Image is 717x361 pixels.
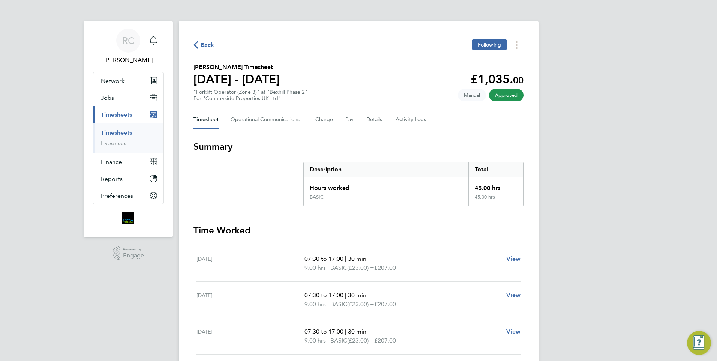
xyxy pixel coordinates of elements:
[304,301,326,308] span: 9.00 hrs
[374,264,396,271] span: £207.00
[201,41,214,50] span: Back
[315,111,333,129] button: Charge
[327,264,329,271] span: |
[196,291,304,309] div: [DATE]
[193,89,307,102] div: "Forklift Operator (Zone 3)" at "Bexhill Phase 2"
[510,39,523,51] button: Timesheets Menu
[123,253,144,259] span: Engage
[304,255,343,262] span: 07:30 to 17:00
[93,72,163,89] button: Network
[489,89,523,101] span: This timesheet has been approved.
[506,328,520,335] span: View
[93,89,163,106] button: Jobs
[303,162,523,206] div: Summary
[101,77,124,84] span: Network
[396,111,427,129] button: Activity Logs
[123,246,144,253] span: Powered by
[304,177,468,194] div: Hours worked
[345,292,346,299] span: |
[196,254,304,272] div: [DATE]
[304,264,326,271] span: 9.00 hrs
[93,170,163,187] button: Reports
[122,212,134,224] img: bromak-logo-retina.png
[347,337,374,344] span: (£23.00) =
[468,177,523,194] div: 45.00 hrs
[330,336,347,345] span: BASIC
[345,255,346,262] span: |
[468,194,523,206] div: 45.00 hrs
[101,175,123,182] span: Reports
[101,158,122,165] span: Finance
[93,106,163,123] button: Timesheets
[348,292,366,299] span: 30 min
[472,39,507,50] button: Following
[193,63,280,72] h2: [PERSON_NAME] Timesheet
[93,212,163,224] a: Go to home page
[122,36,134,45] span: RC
[374,301,396,308] span: £207.00
[347,264,374,271] span: (£23.00) =
[193,224,523,236] h3: Time Worked
[347,301,374,308] span: (£23.00) =
[93,153,163,170] button: Finance
[93,187,163,204] button: Preferences
[193,141,523,153] h3: Summary
[468,162,523,177] div: Total
[506,255,520,262] span: View
[304,292,343,299] span: 07:30 to 17:00
[101,111,132,118] span: Timesheets
[506,292,520,299] span: View
[101,140,126,147] a: Expenses
[101,94,114,101] span: Jobs
[93,29,163,65] a: RC[PERSON_NAME]
[196,327,304,345] div: [DATE]
[93,56,163,65] span: Robyn Clarke
[513,75,523,86] span: 00
[458,89,486,101] span: This timesheet was manually created.
[330,300,347,309] span: BASIC
[348,328,366,335] span: 30 min
[304,328,343,335] span: 07:30 to 17:00
[471,72,523,86] app-decimal: £1,035.
[193,72,280,87] h1: [DATE] - [DATE]
[330,263,347,272] span: BASIC
[366,111,384,129] button: Details
[374,337,396,344] span: £207.00
[345,111,354,129] button: Pay
[478,41,501,48] span: Following
[687,331,711,355] button: Engage Resource Center
[93,123,163,153] div: Timesheets
[193,111,219,129] button: Timesheet
[310,194,324,200] div: BASIC
[327,301,329,308] span: |
[345,328,346,335] span: |
[506,327,520,336] a: View
[348,255,366,262] span: 30 min
[193,40,214,50] button: Back
[231,111,303,129] button: Operational Communications
[304,162,468,177] div: Description
[84,21,172,237] nav: Main navigation
[506,291,520,300] a: View
[304,337,326,344] span: 9.00 hrs
[506,254,520,263] a: View
[101,129,132,136] a: Timesheets
[101,192,133,199] span: Preferences
[193,95,307,102] div: For "Countryside Properties UK Ltd"
[112,246,144,260] a: Powered byEngage
[327,337,329,344] span: |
